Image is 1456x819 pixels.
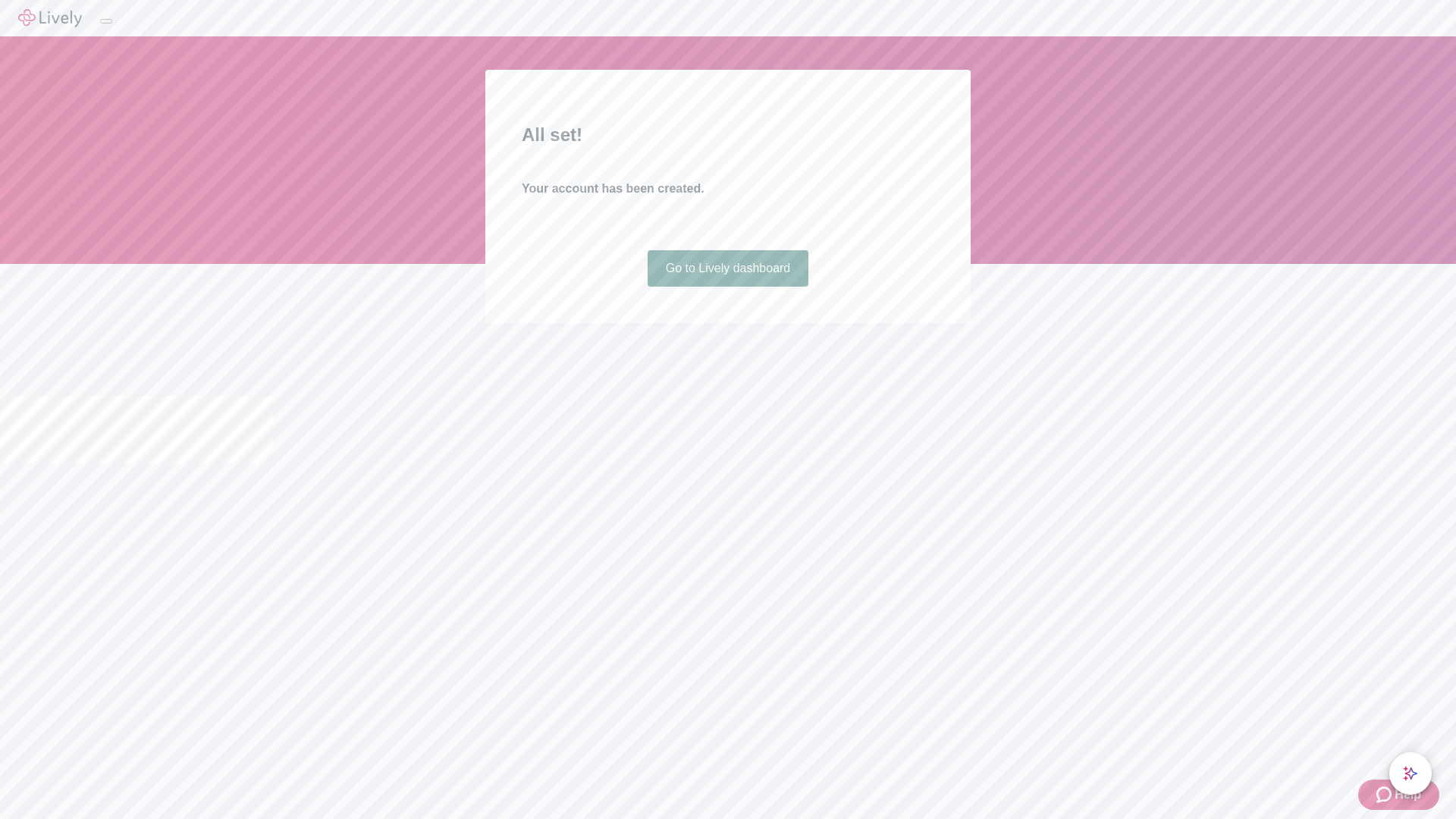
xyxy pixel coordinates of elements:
[522,180,934,198] h4: Your account has been created.
[1395,786,1421,804] span: Help
[1358,780,1439,810] button: Zendesk support iconHelp
[1403,766,1418,781] svg: Lively AI Assistant
[648,250,809,287] a: Go to Lively dashboard
[100,19,112,24] button: Log out
[522,121,934,149] h2: All set!
[18,9,82,27] img: Lively
[1389,752,1432,795] button: chat
[1376,786,1395,804] svg: Zendesk support icon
